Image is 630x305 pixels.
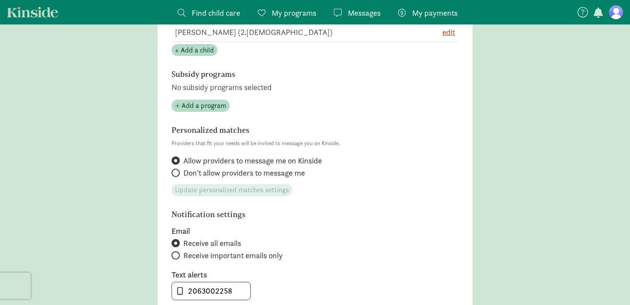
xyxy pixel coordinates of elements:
[183,238,241,249] span: Receive all emails
[183,156,322,166] span: Allow providers to message me on Kinside
[171,226,458,236] label: Email
[7,7,58,17] a: Kinside
[272,7,316,19] span: My programs
[171,23,415,42] td: [PERSON_NAME] (2.[DEMOGRAPHIC_DATA])
[171,184,292,196] button: Update personalized matches settings
[442,26,455,38] button: edit
[183,250,283,261] span: Receive important emails only
[171,100,230,112] button: Add a program
[171,270,458,280] label: Text alerts
[192,7,240,19] span: Find child care
[171,70,412,79] h6: Subsidy programs
[171,44,217,56] button: + Add a child
[171,138,458,149] p: Providers that fit your needs will be invited to message you on Kinside.
[412,7,458,19] span: My payments
[171,82,458,93] p: No subsidy programs selected
[171,210,412,219] h6: Notification settings
[183,168,305,178] span: Don't allow providers to message me
[182,101,226,111] span: Add a program
[172,282,250,300] input: 555-555-5555
[171,126,412,135] h6: Personalized matches
[175,45,214,55] span: + Add a child
[175,185,289,195] span: Update personalized matches settings
[348,7,381,19] span: Messages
